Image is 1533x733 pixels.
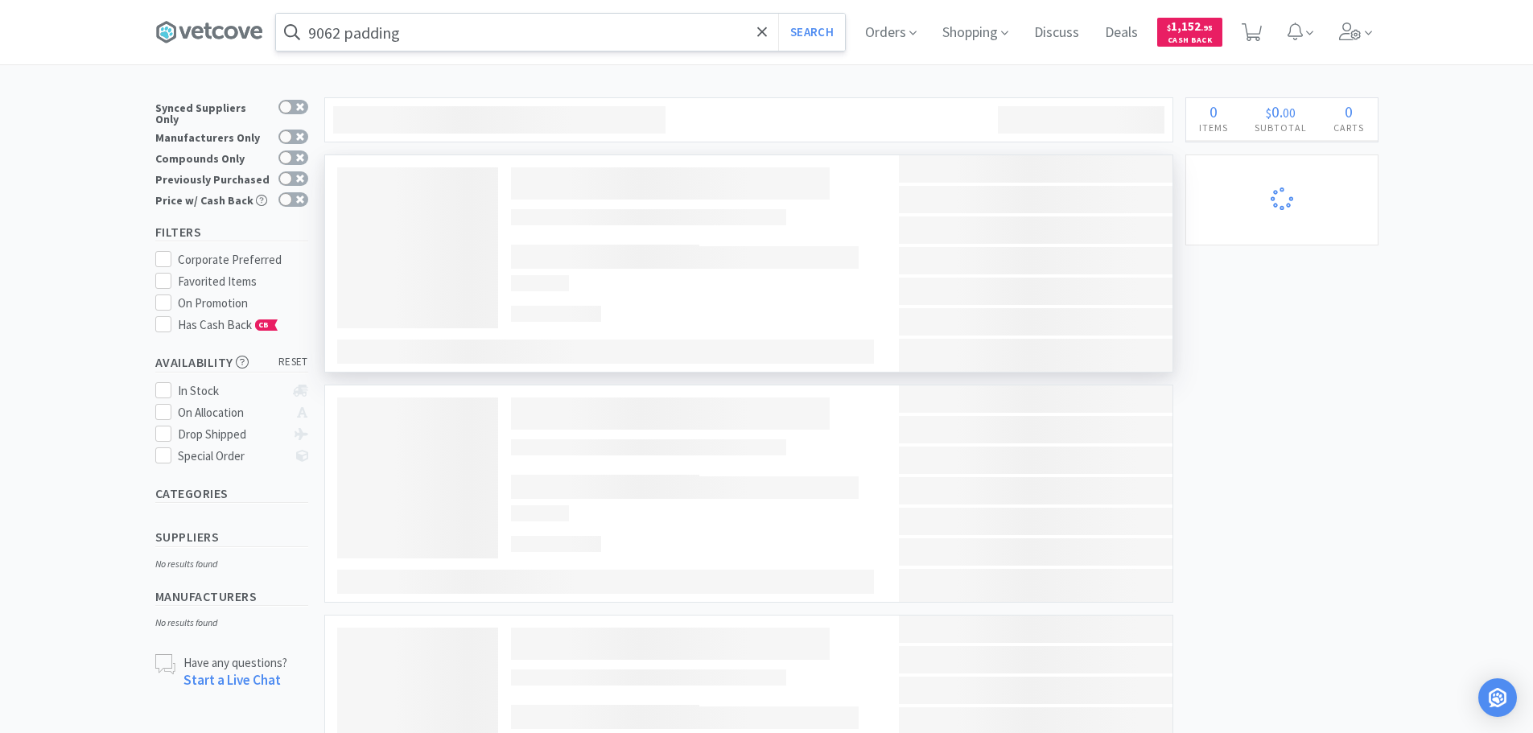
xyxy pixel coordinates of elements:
[155,353,308,372] h5: Availability
[1242,120,1321,135] h4: Subtotal
[155,484,308,503] h5: Categories
[1201,23,1213,33] span: . 95
[178,294,308,313] div: On Promotion
[155,192,270,206] div: Price w/ Cash Back
[155,171,270,185] div: Previously Purchased
[1283,105,1296,121] span: 00
[1242,104,1321,120] div: .
[155,100,270,125] div: Synced Suppliers Only
[178,425,285,444] div: Drop Shipped
[1028,26,1086,40] a: Discuss
[178,381,285,401] div: In Stock
[1321,120,1378,135] h4: Carts
[178,403,285,422] div: On Allocation
[183,671,281,689] a: Start a Live Chat
[155,558,217,570] i: No results found
[1266,105,1271,121] span: $
[155,130,270,143] div: Manufacturers Only
[178,447,285,466] div: Special Order
[1167,23,1171,33] span: $
[155,223,308,241] h5: Filters
[178,317,278,332] span: Has Cash Back
[1098,26,1144,40] a: Deals
[155,587,308,606] h5: Manufacturers
[155,528,308,546] h5: Suppliers
[1167,19,1213,34] span: 1,152
[1186,120,1242,135] h4: Items
[155,150,270,164] div: Compounds Only
[1210,101,1218,121] span: 0
[778,14,845,51] button: Search
[155,616,217,628] i: No results found
[178,272,308,291] div: Favorited Items
[1345,101,1353,121] span: 0
[178,250,308,270] div: Corporate Preferred
[1167,36,1213,47] span: Cash Back
[1157,10,1222,54] a: $1,152.95Cash Back
[276,14,845,51] input: Search by item, sku, manufacturer, ingredient, size...
[183,654,287,671] p: Have any questions?
[1271,101,1280,121] span: 0
[1478,678,1517,717] div: Open Intercom Messenger
[278,354,308,371] span: reset
[256,320,272,330] span: CB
